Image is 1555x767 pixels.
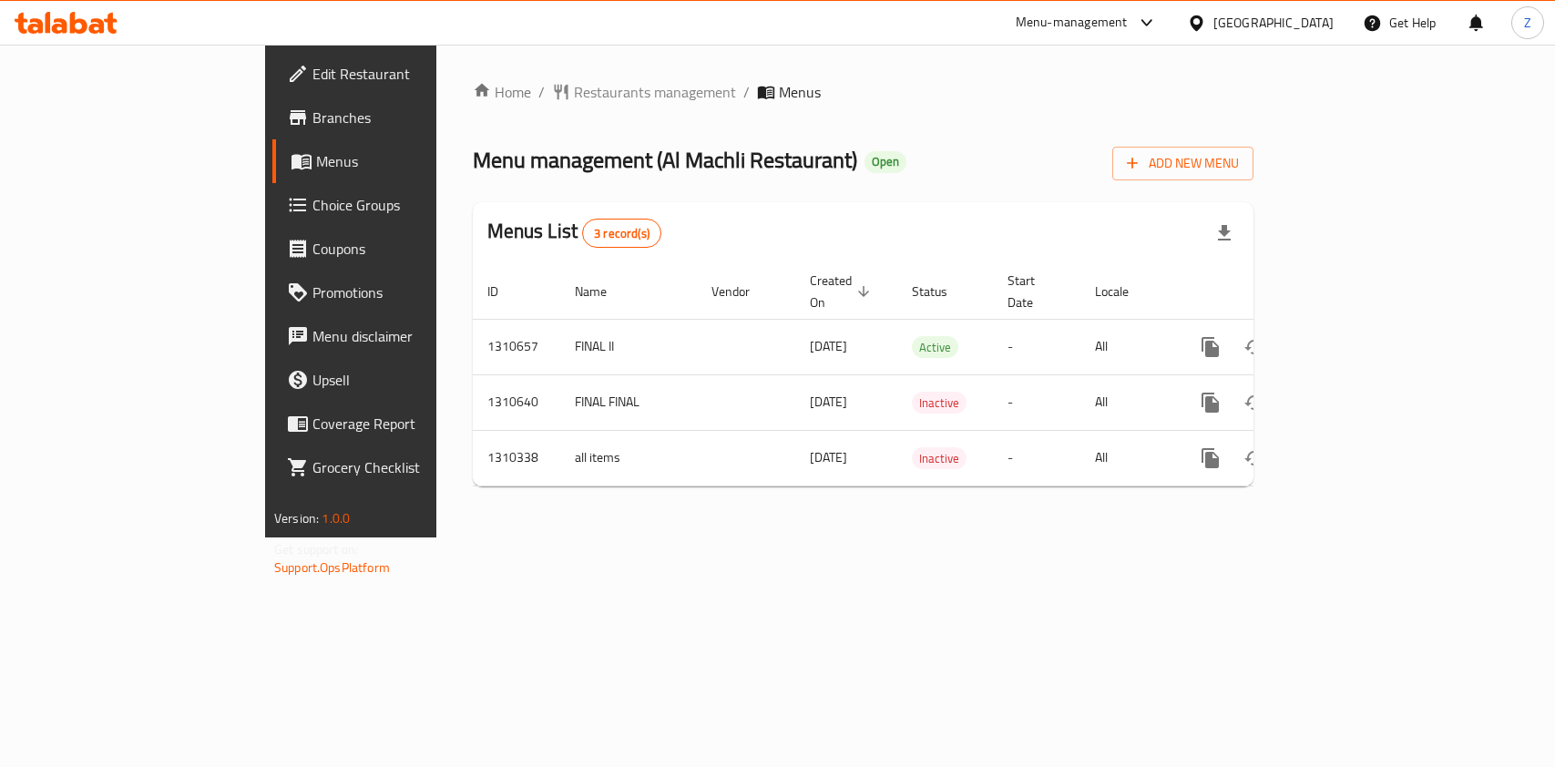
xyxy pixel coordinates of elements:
[473,139,857,180] span: Menu management ( Al Machli Restaurant )
[487,218,661,248] h2: Menus List
[993,430,1080,486] td: -
[582,219,661,248] div: Total records count
[312,413,510,435] span: Coverage Report
[1213,13,1334,33] div: [GEOGRAPHIC_DATA]
[272,358,525,402] a: Upsell
[993,319,1080,374] td: -
[560,374,697,430] td: FINAL FINAL
[272,52,525,96] a: Edit Restaurant
[316,150,510,172] span: Menus
[912,281,971,302] span: Status
[312,281,510,303] span: Promotions
[473,81,1253,103] nav: breadcrumb
[487,281,522,302] span: ID
[272,96,525,139] a: Branches
[1112,147,1253,180] button: Add New Menu
[810,334,847,358] span: [DATE]
[574,81,736,103] span: Restaurants management
[272,402,525,445] a: Coverage Report
[912,447,967,469] div: Inactive
[1524,13,1531,33] span: Z
[312,194,510,216] span: Choice Groups
[912,336,958,358] div: Active
[583,225,660,242] span: 3 record(s)
[711,281,773,302] span: Vendor
[810,270,875,313] span: Created On
[1127,152,1239,175] span: Add New Menu
[1202,211,1246,255] div: Export file
[1189,436,1233,480] button: more
[274,556,390,579] a: Support.OpsPlatform
[912,448,967,469] span: Inactive
[272,271,525,314] a: Promotions
[1080,374,1174,430] td: All
[1008,270,1059,313] span: Start Date
[1233,381,1276,424] button: Change Status
[322,506,350,530] span: 1.0.0
[1080,319,1174,374] td: All
[272,139,525,183] a: Menus
[538,81,545,103] li: /
[1080,430,1174,486] td: All
[272,227,525,271] a: Coupons
[993,374,1080,430] td: -
[560,430,697,486] td: all items
[1189,325,1233,369] button: more
[810,445,847,469] span: [DATE]
[552,81,736,103] a: Restaurants management
[1233,325,1276,369] button: Change Status
[912,337,958,358] span: Active
[312,63,510,85] span: Edit Restaurant
[312,369,510,391] span: Upsell
[864,151,906,173] div: Open
[312,456,510,478] span: Grocery Checklist
[312,238,510,260] span: Coupons
[1174,264,1378,320] th: Actions
[272,445,525,489] a: Grocery Checklist
[1016,12,1128,34] div: Menu-management
[1233,436,1276,480] button: Change Status
[575,281,630,302] span: Name
[912,393,967,414] span: Inactive
[473,264,1378,486] table: enhanced table
[810,390,847,414] span: [DATE]
[274,506,319,530] span: Version:
[272,183,525,227] a: Choice Groups
[864,154,906,169] span: Open
[912,392,967,414] div: Inactive
[1189,381,1233,424] button: more
[779,81,821,103] span: Menus
[743,81,750,103] li: /
[560,319,697,374] td: FINAL II
[274,537,358,561] span: Get support on:
[312,325,510,347] span: Menu disclaimer
[1095,281,1152,302] span: Locale
[312,107,510,128] span: Branches
[272,314,525,358] a: Menu disclaimer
